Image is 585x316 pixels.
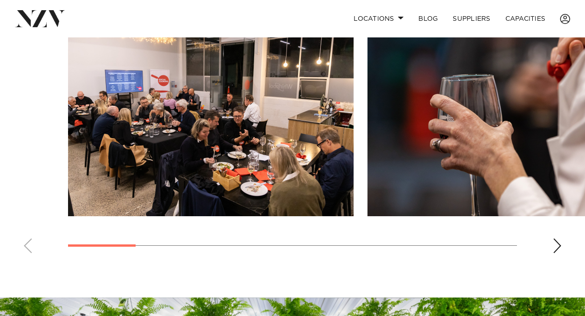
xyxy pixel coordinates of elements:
[15,10,65,27] img: nzv-logo.png
[68,7,354,216] swiper-slide: 1 / 10
[445,9,498,29] a: SUPPLIERS
[411,9,445,29] a: BLOG
[346,9,411,29] a: Locations
[498,9,553,29] a: Capacities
